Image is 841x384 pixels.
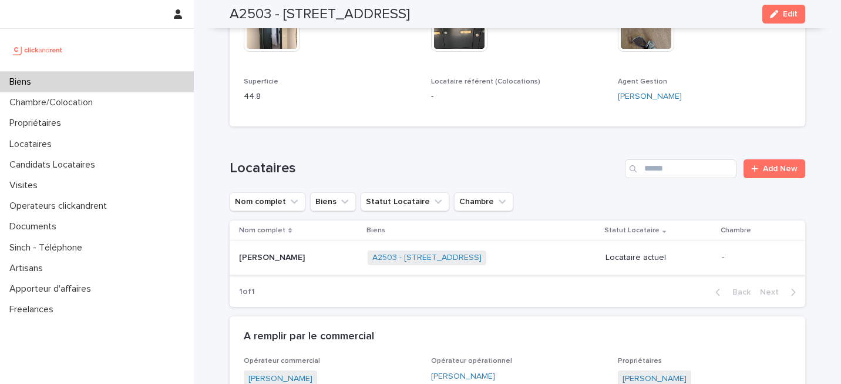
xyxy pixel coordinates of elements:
p: Propriétaires [5,118,70,129]
p: - [722,253,786,263]
p: 1 of 1 [230,278,264,306]
p: Locataires [5,139,61,150]
button: Chambre [454,192,513,211]
span: Propriétaires [618,358,662,365]
span: Superficie [244,78,278,85]
a: [PERSON_NAME] [431,370,495,383]
p: Visites [5,180,47,191]
p: Nom complet [239,224,285,237]
img: UCB0brd3T0yccxBKYDjQ [9,38,66,62]
p: Candidats Locataires [5,159,105,171]
p: [PERSON_NAME] [239,251,307,263]
span: Opérateur opérationnel [431,358,512,365]
p: 44.8 [244,91,417,103]
p: Locataire actuel [605,253,712,263]
span: Edit [783,10,798,18]
p: Statut Locataire [604,224,660,237]
button: Back [706,287,755,298]
p: - [431,91,604,103]
span: Back [725,288,751,296]
span: Locataire référent (Colocations) [431,78,540,85]
span: Opérateur commercial [244,358,320,365]
a: A2503 - [STREET_ADDRESS] [372,253,482,263]
p: Chambre [721,224,751,237]
p: Operateurs clickandrent [5,201,116,212]
p: Apporteur d'affaires [5,283,100,295]
p: Chambre/Colocation [5,97,102,108]
button: Statut Locataire [361,192,449,211]
p: Sinch - Téléphone [5,242,92,253]
button: Next [755,287,805,298]
button: Nom complet [230,192,305,211]
button: Edit [762,5,805,24]
a: Add New [744,159,805,178]
tr: [PERSON_NAME][PERSON_NAME] A2503 - [STREET_ADDRESS] Locataire actuel- [230,241,805,275]
h1: Locataires [230,160,620,177]
span: Add New [763,165,798,173]
button: Biens [310,192,356,211]
p: Biens [366,224,385,237]
input: Search [625,159,736,178]
h2: A2503 - [STREET_ADDRESS] [230,6,410,23]
a: [PERSON_NAME] [618,91,682,103]
span: Agent Gestion [618,78,667,85]
p: Artisans [5,263,52,274]
span: Next [760,288,786,296]
p: Biens [5,76,41,88]
p: Freelances [5,304,63,315]
h2: A remplir par le commercial [244,330,374,343]
p: Documents [5,221,66,232]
